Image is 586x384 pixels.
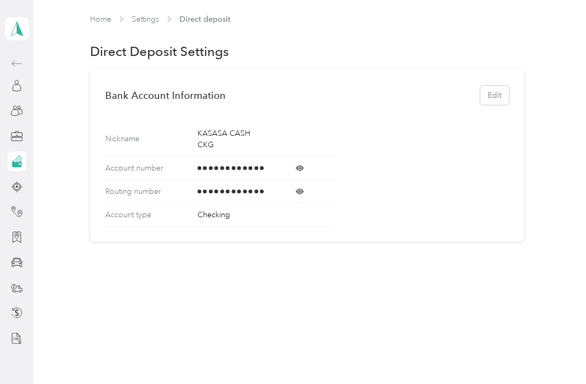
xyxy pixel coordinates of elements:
span: Nickname [105,133,198,144]
span: Account type [105,209,198,221]
span: KASASA CASH CKG [198,129,250,149]
button: Edit [480,86,509,105]
span: Direct deposit [180,14,231,25]
span: Checking [198,210,230,219]
a: Settings [132,15,159,24]
span: Account number [105,162,198,174]
h2: Bank Account Information [105,90,226,101]
span: Routing number [105,186,198,197]
iframe: Everlance-gr Chat Button Frame [525,323,586,384]
a: Home [90,15,111,24]
h1: Direct Deposit Settings [90,46,229,57]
